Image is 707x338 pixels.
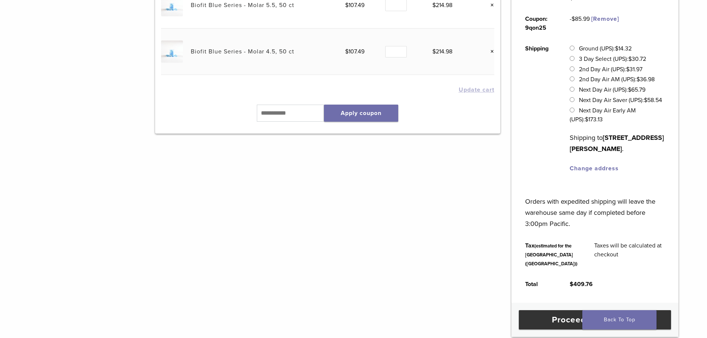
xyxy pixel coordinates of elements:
[636,76,655,83] bdi: 36.98
[570,107,635,123] label: Next Day Air Early AM (UPS):
[525,243,577,267] small: (estimated for the [GEOGRAPHIC_DATA] ([GEOGRAPHIC_DATA]))
[570,132,664,154] p: Shipping to .
[432,48,452,55] bdi: 214.98
[585,116,603,123] bdi: 173.13
[628,86,645,93] bdi: 65.79
[628,55,646,63] bdi: 30.72
[579,96,662,104] label: Next Day Air Saver (UPS):
[345,48,348,55] span: $
[485,0,494,10] a: Remove this item
[191,1,294,9] a: Biofit Blue Series - Molar 5.5, 50 ct
[562,9,628,38] td: -
[626,66,642,73] bdi: 31.97
[579,66,642,73] label: 2nd Day Air (UPS):
[585,116,588,123] span: $
[615,45,618,52] span: $
[579,76,655,83] label: 2nd Day Air AM (UPS):
[570,280,573,288] span: $
[626,66,629,73] span: $
[459,87,494,93] button: Update cart
[519,310,671,329] a: Proceed to checkout
[570,134,664,153] strong: [STREET_ADDRESS][PERSON_NAME]
[345,1,348,9] span: $
[324,105,398,122] button: Apply coupon
[485,47,494,56] a: Remove this item
[517,38,562,179] th: Shipping
[579,86,645,93] label: Next Day Air (UPS):
[591,15,619,23] a: Remove 9qon25 coupon
[615,45,632,52] bdi: 14.32
[644,96,662,104] bdi: 58.54
[432,48,436,55] span: $
[572,15,590,23] span: 85.99
[636,76,640,83] span: $
[525,185,664,229] p: Orders with expedited shipping will leave the warehouse same day if completed before 3:00pm Pacific.
[517,235,586,274] th: Tax
[579,55,646,63] label: 3 Day Select (UPS):
[572,15,575,23] span: $
[570,165,619,172] a: Change address
[345,1,364,9] bdi: 107.49
[582,310,657,329] a: Back To Top
[191,48,294,55] a: Biofit Blue Series - Molar 4.5, 50 ct
[628,55,632,63] span: $
[432,1,452,9] bdi: 214.98
[161,40,183,62] img: Biofit Blue Series - Molar 4.5, 50 ct
[517,274,562,295] th: Total
[345,48,364,55] bdi: 107.49
[586,235,673,274] td: Taxes will be calculated at checkout
[432,1,436,9] span: $
[517,9,562,38] th: Coupon: 9qon25
[628,86,631,93] span: $
[570,280,593,288] bdi: 409.76
[579,45,632,52] label: Ground (UPS):
[644,96,647,104] span: $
